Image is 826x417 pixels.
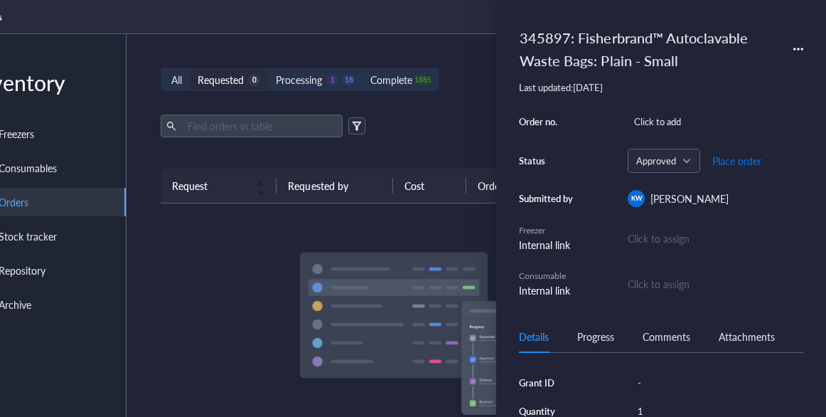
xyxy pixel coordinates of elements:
div: Requested [198,72,244,88]
div: Comments [643,329,690,344]
div: Progress [577,329,614,344]
div: Submitted by [519,192,576,205]
th: Order no. [466,169,582,203]
div: 18 [343,74,355,86]
input: Find orders in table [182,115,337,137]
span: KW [631,194,642,204]
span: Approved [636,154,689,167]
button: Place order [712,149,762,172]
div: Status [519,154,576,167]
span: Request [172,178,248,194]
div: segmented control [161,68,439,91]
span: [PERSON_NAME] [650,191,729,206]
span: Place order [712,155,761,167]
th: Requested by [277,169,392,203]
div: Internal link [519,237,576,253]
div: Last updated: [DATE] [519,81,803,94]
div: Click to assign [628,231,803,246]
div: All [171,72,182,88]
div: Internal link [519,283,576,298]
div: Click to add [628,112,803,132]
div: Details [519,329,549,344]
div: Consumable [519,270,576,283]
div: Attachments [719,329,775,344]
div: 0 [248,74,260,86]
div: Complete [370,72,412,88]
th: Request [161,169,277,203]
div: Order no. [519,115,576,128]
div: Grant ID [519,376,591,389]
div: 345897: Fisherbrand™ Autoclavable Waste Bags: Plain - Small [513,23,785,75]
div: Click to assign [628,276,803,292]
div: Freezer [519,224,576,237]
div: 1885 [417,74,429,86]
div: 1 [326,74,338,86]
th: Cost [393,169,466,203]
div: - [631,373,803,393]
div: Processing [276,72,322,88]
